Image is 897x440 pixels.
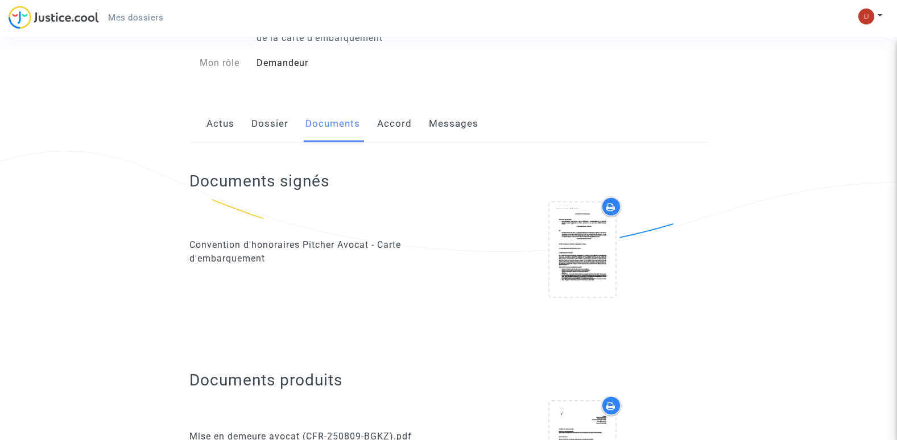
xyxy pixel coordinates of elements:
a: Actus [206,105,234,143]
span: Mes dossiers [108,13,163,23]
a: Dossier [251,105,288,143]
div: Convention d'honoraires Pitcher Avocat - Carte d'embarquement [189,238,440,265]
div: Mon rôle [181,56,248,70]
a: Accord [377,105,412,143]
a: Messages [429,105,478,143]
img: 45638f63b1a97a64ca32cd599db243c0 [858,9,874,24]
div: Demandeur [248,56,449,70]
a: Mes dossiers [99,9,172,26]
h2: Documents signés [189,171,329,191]
a: Documents [305,105,360,143]
img: jc-logo.svg [9,6,99,29]
h2: Documents produits [189,370,708,390]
